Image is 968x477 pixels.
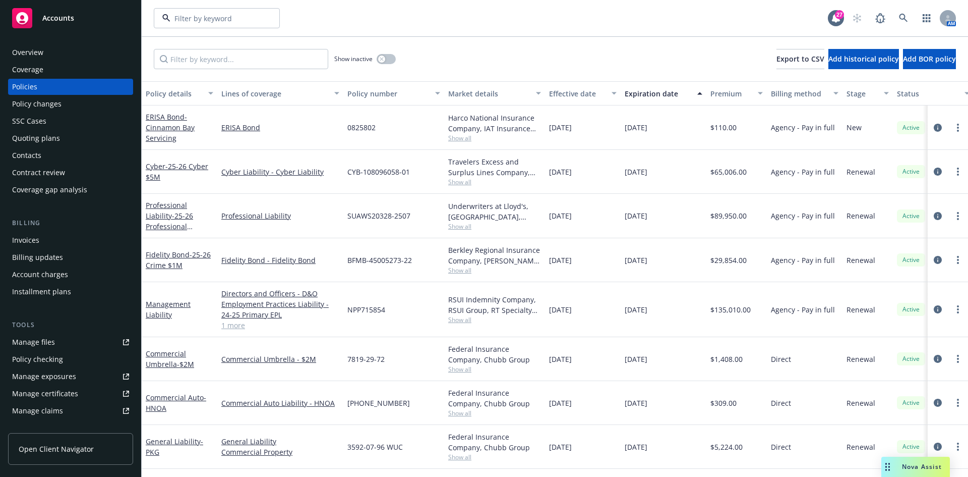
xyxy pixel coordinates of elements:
[221,255,339,266] a: Fidelity Bond - Fidelity Bond
[847,8,867,28] a: Start snowing
[448,266,541,275] span: Show all
[952,254,964,266] a: more
[8,249,133,266] a: Billing updates
[710,88,752,99] div: Premium
[952,166,964,178] a: more
[549,442,572,452] span: [DATE]
[901,442,921,451] span: Active
[177,359,194,369] span: - $2M
[8,44,133,61] a: Overview
[146,112,195,143] a: ERISA Bond
[221,210,339,221] a: Professional Liability
[8,96,133,112] a: Policy changes
[221,436,339,447] a: General Liability
[221,288,339,299] a: Directors and Officers - D&O
[170,13,259,24] input: Filter by keyword
[347,255,412,266] span: BFMB-45005273-22
[12,334,55,350] div: Manage files
[146,393,206,413] a: Commercial Auto
[952,122,964,134] a: more
[835,10,844,19] div: 27
[932,166,944,178] a: circleInformation
[771,354,791,364] span: Direct
[12,147,41,164] div: Contacts
[625,304,647,315] span: [DATE]
[444,81,545,105] button: Market details
[932,254,944,266] a: circleInformation
[221,320,339,331] a: 1 more
[952,303,964,315] a: more
[710,354,743,364] span: $1,408.00
[846,255,875,266] span: Renewal
[932,122,944,134] a: circleInformation
[8,351,133,367] a: Policy checking
[448,409,541,417] span: Show all
[12,267,68,283] div: Account charges
[771,442,791,452] span: Direct
[776,49,824,69] button: Export to CSV
[448,388,541,409] div: Federal Insurance Company, Chubb Group
[901,305,921,314] span: Active
[549,122,572,133] span: [DATE]
[8,113,133,129] a: SSC Cases
[932,397,944,409] a: circleInformation
[347,354,385,364] span: 7819-29-72
[448,245,541,266] div: Berkley Regional Insurance Company, [PERSON_NAME] Corporation
[12,420,59,436] div: Manage BORs
[8,284,133,300] a: Installment plans
[846,210,875,221] span: Renewal
[710,167,747,177] span: $65,006.00
[12,284,71,300] div: Installment plans
[8,320,133,330] div: Tools
[846,442,875,452] span: Renewal
[952,397,964,409] a: more
[217,81,343,105] button: Lines of coverage
[846,167,875,177] span: Renewal
[901,211,921,221] span: Active
[221,122,339,133] a: ERISA Bond
[621,81,706,105] button: Expiration date
[846,304,875,315] span: Renewal
[710,442,743,452] span: $5,224.00
[8,368,133,385] a: Manage exposures
[12,165,65,181] div: Contract review
[146,349,194,369] a: Commercial Umbrella
[893,8,914,28] a: Search
[42,14,74,22] span: Accounts
[932,303,944,315] a: circleInformation
[897,88,958,99] div: Status
[771,88,827,99] div: Billing method
[771,122,835,133] span: Agency - Pay in full
[19,444,94,454] span: Open Client Navigator
[12,351,63,367] div: Policy checking
[771,210,835,221] span: Agency - Pay in full
[12,44,43,61] div: Overview
[901,255,921,264] span: Active
[625,88,691,99] div: Expiration date
[767,81,842,105] button: Billing method
[776,54,824,64] span: Export to CSV
[221,299,339,320] a: Employment Practices Liability - 24-25 Primary EPL
[903,54,956,64] span: Add BOR policy
[625,167,647,177] span: [DATE]
[448,315,541,324] span: Show all
[625,354,647,364] span: [DATE]
[625,442,647,452] span: [DATE]
[448,156,541,178] div: Travelers Excess and Surplus Lines Company, Travelers Insurance, RT Specialty Insurance Services,...
[846,122,862,133] span: New
[12,113,46,129] div: SSC Cases
[952,441,964,453] a: more
[12,249,63,266] div: Billing updates
[448,88,530,99] div: Market details
[625,210,647,221] span: [DATE]
[8,62,133,78] a: Coverage
[8,232,133,248] a: Invoices
[347,398,410,408] span: [PHONE_NUMBER]
[625,398,647,408] span: [DATE]
[343,81,444,105] button: Policy number
[8,267,133,283] a: Account charges
[549,304,572,315] span: [DATE]
[870,8,890,28] a: Report a Bug
[625,255,647,266] span: [DATE]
